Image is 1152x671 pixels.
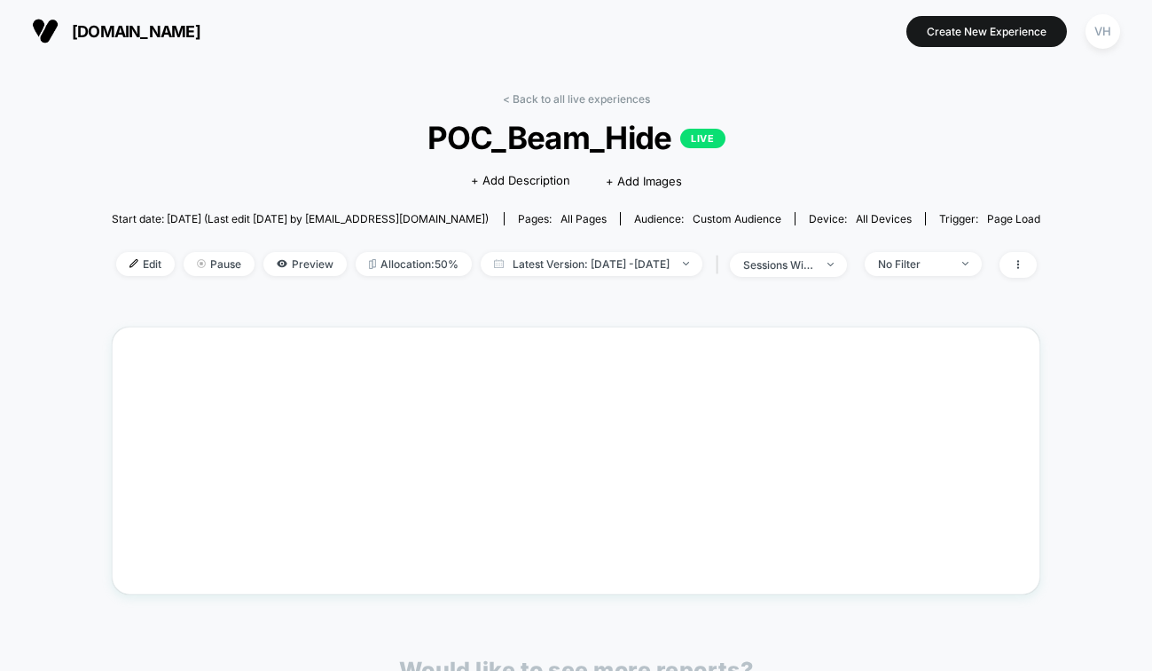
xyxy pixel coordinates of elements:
[32,18,59,44] img: Visually logo
[481,252,702,276] span: Latest Version: [DATE] - [DATE]
[184,252,255,276] span: Pause
[129,259,138,268] img: edit
[116,252,175,276] span: Edit
[369,259,376,269] img: rebalance
[680,129,725,148] p: LIVE
[356,252,472,276] span: Allocation: 50%
[962,262,968,265] img: end
[263,252,347,276] span: Preview
[878,257,949,271] div: No Filter
[494,259,504,268] img: calendar
[518,212,607,225] div: Pages:
[827,263,834,266] img: end
[1085,14,1120,49] div: VH
[72,22,200,41] span: [DOMAIN_NAME]
[987,212,1040,225] span: Page Load
[856,212,912,225] span: all devices
[634,212,781,225] div: Audience:
[795,212,925,225] span: Device:
[197,259,206,268] img: end
[112,212,489,225] span: Start date: [DATE] (Last edit [DATE] by [EMAIL_ADDRESS][DOMAIN_NAME])
[906,16,1067,47] button: Create New Experience
[683,262,689,265] img: end
[560,212,607,225] span: all pages
[711,252,730,278] span: |
[471,172,570,190] span: + Add Description
[939,212,1040,225] div: Trigger:
[606,174,682,188] span: + Add Images
[743,258,814,272] div: sessions with impression
[1080,13,1125,50] button: VH
[158,119,994,156] span: POC_Beam_Hide
[693,212,781,225] span: Custom Audience
[27,17,206,45] button: [DOMAIN_NAME]
[503,92,650,106] a: < Back to all live experiences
